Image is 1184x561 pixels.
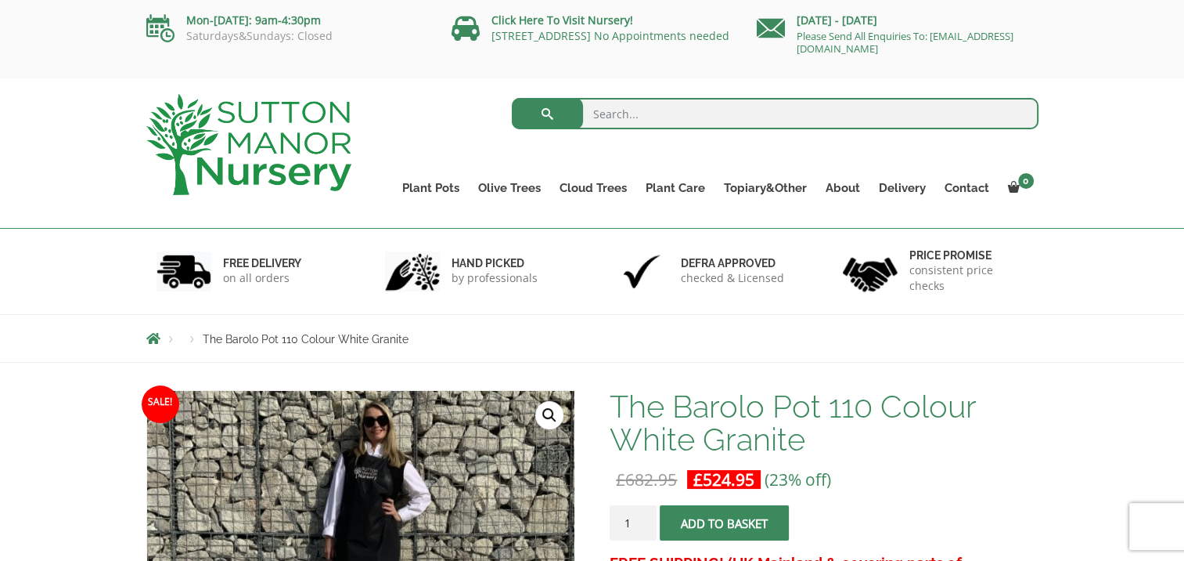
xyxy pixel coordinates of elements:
a: 0 [999,177,1038,199]
img: 3.jpg [614,252,669,291]
h1: The Barolo Pot 110 Colour White Granite [610,390,1038,456]
a: Topiary&Other [714,177,816,199]
a: View full-screen image gallery [535,401,563,429]
p: Mon-[DATE]: 9am-4:30pm [146,11,428,30]
a: [STREET_ADDRESS] No Appointments needed [491,28,729,43]
span: £ [616,469,625,490]
input: Search... [512,98,1038,129]
span: (23% off) [765,469,831,490]
a: Please Send All Enquiries To: [EMAIL_ADDRESS][DOMAIN_NAME] [797,29,1013,56]
a: Cloud Trees [550,177,636,199]
h6: Price promise [909,248,1028,262]
a: Olive Trees [469,177,550,199]
span: £ [693,469,703,490]
p: checked & Licensed [681,270,784,286]
img: 2.jpg [385,252,440,291]
p: consistent price checks [909,262,1028,294]
span: The Barolo Pot 110 Colour White Granite [203,333,408,346]
bdi: 682.95 [616,469,677,490]
button: Add to basket [660,505,789,541]
nav: Breadcrumbs [146,332,1038,345]
h6: Defra approved [681,256,784,270]
p: on all orders [223,270,301,286]
img: 4.jpg [843,248,898,295]
img: 1.jpg [157,252,211,291]
a: Delivery [869,177,935,199]
input: Product quantity [610,505,657,541]
p: [DATE] - [DATE] [757,11,1038,30]
a: Plant Care [636,177,714,199]
a: Click Here To Visit Nursery! [491,13,633,27]
p: by professionals [452,270,538,286]
a: Contact [935,177,999,199]
img: logo [146,94,351,195]
p: Saturdays&Sundays: Closed [146,30,428,42]
a: Plant Pots [393,177,469,199]
a: About [816,177,869,199]
h6: hand picked [452,256,538,270]
span: Sale! [142,385,179,423]
h6: FREE DELIVERY [223,256,301,270]
span: 0 [1018,173,1034,189]
bdi: 524.95 [693,469,754,490]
